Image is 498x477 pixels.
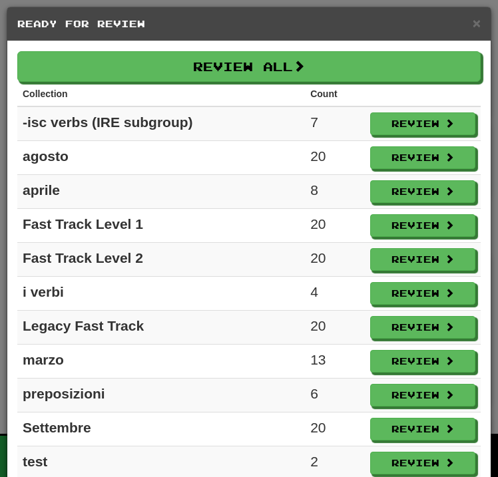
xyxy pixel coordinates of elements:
th: Count [305,82,365,106]
td: 20 [305,243,365,277]
td: Legacy Fast Track [17,311,305,345]
td: preposizioni [17,379,305,412]
td: 20 [305,412,365,446]
button: Review [370,248,475,271]
button: Review [370,282,475,305]
h5: Ready for Review [17,17,481,31]
button: Review [370,214,475,237]
button: Review [370,112,475,135]
td: 8 [305,175,365,209]
td: 20 [305,311,365,345]
td: 20 [305,209,365,243]
button: Review [370,350,475,373]
th: Collection [17,82,305,106]
td: marzo [17,345,305,379]
button: Review [370,316,475,339]
td: 20 [305,141,365,175]
td: aprile [17,175,305,209]
td: Fast Track Level 1 [17,209,305,243]
span: × [473,15,481,31]
button: Review [370,418,475,440]
td: Settembre [17,412,305,446]
td: 13 [305,345,365,379]
td: 7 [305,106,365,141]
td: 6 [305,379,365,412]
td: Fast Track Level 2 [17,243,305,277]
button: Review [370,180,475,203]
button: Close [473,16,481,30]
td: i verbi [17,277,305,311]
button: Review [370,452,475,474]
button: Review All [17,51,481,82]
button: Review [370,146,475,169]
button: Review [370,384,475,406]
td: -isc verbs (IRE subgroup) [17,106,305,141]
td: agosto [17,141,305,175]
td: 4 [305,277,365,311]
